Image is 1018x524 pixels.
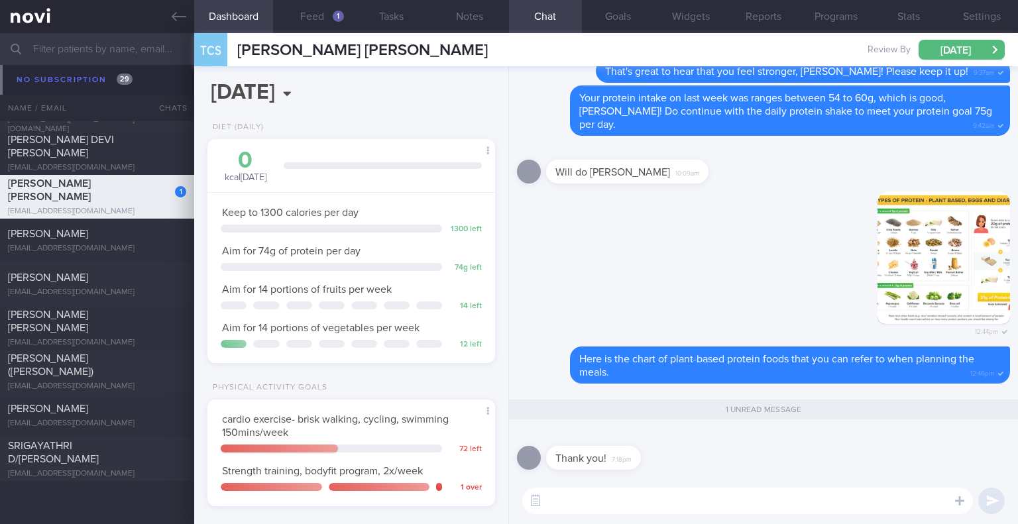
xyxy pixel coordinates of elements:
[612,452,632,464] span: 7:18pm
[449,483,482,493] div: 1 over
[8,207,186,217] div: [EMAIL_ADDRESS][DOMAIN_NAME]
[449,225,482,235] div: 1300 left
[449,445,482,454] div: 72 left
[221,149,270,184] div: kcal [DATE]
[8,419,186,429] div: [EMAIL_ADDRESS][DOMAIN_NAME]
[449,301,482,311] div: 14 left
[8,115,186,134] div: [DOMAIN_NAME][EMAIL_ADDRESS][DOMAIN_NAME]
[222,207,359,218] span: Keep to 1300 calories per day
[579,93,992,130] span: Your protein intake on last week was ranges between 54 to 60g, which is good, [PERSON_NAME]! Do c...
[919,40,1005,60] button: [DATE]
[449,263,482,273] div: 74 g left
[8,229,88,239] span: [PERSON_NAME]
[555,167,670,178] span: Will do [PERSON_NAME]
[222,246,361,256] span: Aim for 74g of protein per day
[207,123,264,132] div: Diet (Daily)
[222,414,449,438] span: cardio exercise- brisk walking, cycling, swimming 150mins/week
[222,323,420,333] span: Aim for 14 portions of vegetables per week
[8,178,91,202] span: [PERSON_NAME] [PERSON_NAME]
[675,166,699,178] span: 10:09am
[8,244,186,254] div: [EMAIL_ADDRESS][DOMAIN_NAME]
[605,66,968,77] span: That's great to hear that you feel stronger, [PERSON_NAME]! Please keep it up!
[868,44,911,56] span: Review By
[8,441,99,464] span: SRIGAYATHRI D/[PERSON_NAME]
[8,353,93,377] span: [PERSON_NAME] ([PERSON_NAME])
[877,191,1010,324] img: Photo by Elizabeth
[8,69,186,79] div: [EMAIL_ADDRESS][DOMAIN_NAME]
[191,25,231,76] div: TCS
[222,466,423,476] span: Strength training, bodyfit program, 2x/week
[449,340,482,350] div: 12 left
[975,324,998,337] span: 12:44pm
[237,42,488,58] span: [PERSON_NAME] [PERSON_NAME]
[579,354,974,378] span: Here is the chart of plant-based protein foods that you can refer to when planning the meals.
[555,453,606,464] span: Thank you!
[8,163,186,173] div: [EMAIL_ADDRESS][DOMAIN_NAME]
[8,382,186,392] div: [EMAIL_ADDRESS][DOMAIN_NAME]
[8,86,96,110] span: SEET CHOR BOON ([PERSON_NAME])
[333,11,344,22] div: 1
[8,288,186,297] div: [EMAIL_ADDRESS][DOMAIN_NAME]
[970,366,994,378] span: 12:46pm
[221,149,270,172] div: 0
[8,338,186,348] div: [EMAIL_ADDRESS][DOMAIN_NAME]
[8,469,186,479] div: [EMAIL_ADDRESS][DOMAIN_NAME]
[207,383,327,393] div: Physical Activity Goals
[8,403,88,414] span: [PERSON_NAME]
[8,309,88,333] span: [PERSON_NAME] [PERSON_NAME]
[974,65,994,78] span: 9:37am
[175,186,186,197] div: 1
[8,272,88,283] span: [PERSON_NAME]
[973,118,994,131] span: 9:42am
[8,134,114,158] span: [PERSON_NAME] DEVI [PERSON_NAME]
[222,284,392,295] span: Aim for 14 portions of fruits per week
